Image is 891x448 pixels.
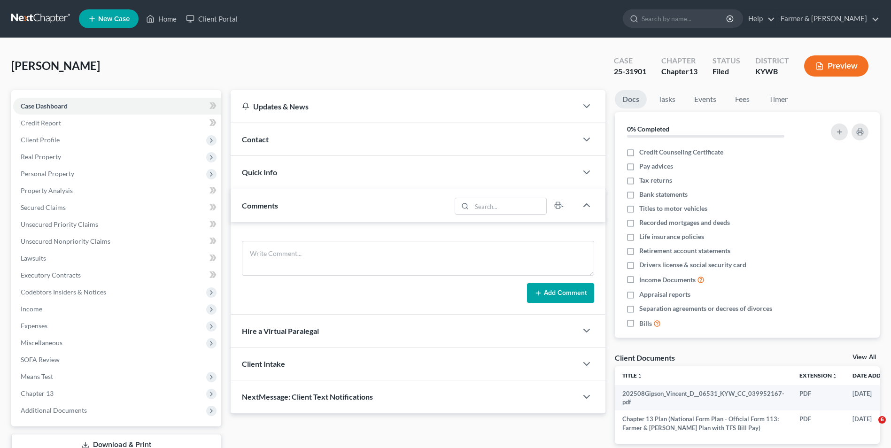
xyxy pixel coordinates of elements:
[21,389,54,397] span: Chapter 13
[804,55,868,77] button: Preview
[11,59,100,72] span: [PERSON_NAME]
[639,162,673,171] span: Pay advices
[13,351,221,368] a: SOFA Review
[792,385,845,411] td: PDF
[181,10,242,27] a: Client Portal
[639,204,707,213] span: Titles to motor vehicles
[639,260,746,270] span: Drivers license & social security card
[21,271,81,279] span: Executory Contracts
[744,10,775,27] a: Help
[639,176,672,185] span: Tax returns
[21,186,73,194] span: Property Analysis
[242,101,566,111] div: Updates & News
[755,66,789,77] div: KYWB
[832,373,837,379] i: unfold_more
[21,170,74,178] span: Personal Property
[13,182,221,199] a: Property Analysis
[21,254,46,262] span: Lawsuits
[242,168,277,177] span: Quick Info
[13,267,221,284] a: Executory Contracts
[637,373,643,379] i: unfold_more
[639,304,772,313] span: Separation agreements or decrees of divorces
[713,55,740,66] div: Status
[651,90,683,108] a: Tasks
[687,90,724,108] a: Events
[614,66,646,77] div: 25-31901
[639,232,704,241] span: Life insurance policies
[622,372,643,379] a: Titleunfold_more
[21,339,62,347] span: Miscellaneous
[639,190,688,199] span: Bank statements
[639,290,690,299] span: Appraisal reports
[472,198,546,214] input: Search...
[242,135,269,144] span: Contact
[21,372,53,380] span: Means Test
[661,55,697,66] div: Chapter
[639,218,730,227] span: Recorded mortgages and deeds
[21,203,66,211] span: Secured Claims
[615,90,647,108] a: Docs
[852,354,876,361] a: View All
[728,90,758,108] a: Fees
[13,115,221,131] a: Credit Report
[639,319,652,328] span: Bills
[792,410,845,436] td: PDF
[761,90,795,108] a: Timer
[776,10,879,27] a: Farmer & [PERSON_NAME]
[21,288,106,296] span: Codebtors Insiders & Notices
[21,153,61,161] span: Real Property
[21,305,42,313] span: Income
[639,147,723,157] span: Credit Counseling Certificate
[242,392,373,401] span: NextMessage: Client Text Notifications
[689,67,697,76] span: 13
[627,125,669,133] strong: 0% Completed
[21,406,87,414] span: Additional Documents
[21,136,60,144] span: Client Profile
[13,250,221,267] a: Lawsuits
[614,55,646,66] div: Case
[639,275,696,285] span: Income Documents
[21,322,47,330] span: Expenses
[242,326,319,335] span: Hire a Virtual Paralegal
[661,66,697,77] div: Chapter
[98,15,130,23] span: New Case
[21,355,60,363] span: SOFA Review
[21,102,68,110] span: Case Dashboard
[21,119,61,127] span: Credit Report
[13,98,221,115] a: Case Dashboard
[755,55,789,66] div: District
[642,10,728,27] input: Search by name...
[242,201,278,210] span: Comments
[615,410,792,436] td: Chapter 13 Plan (National Form Plan - Official Form 113: Farmer & [PERSON_NAME] Plan with TFS Bil...
[242,359,285,368] span: Client Intake
[21,220,98,228] span: Unsecured Priority Claims
[13,199,221,216] a: Secured Claims
[13,233,221,250] a: Unsecured Nonpriority Claims
[799,372,837,379] a: Extensionunfold_more
[859,416,882,439] iframe: Intercom live chat
[878,416,886,424] span: 6
[615,385,792,411] td: 202508Gipson_Vincent_D__06531_KYW_CC_039952167-pdf
[713,66,740,77] div: Filed
[21,237,110,245] span: Unsecured Nonpriority Claims
[527,283,594,303] button: Add Comment
[141,10,181,27] a: Home
[13,216,221,233] a: Unsecured Priority Claims
[639,246,730,255] span: Retirement account statements
[615,353,675,363] div: Client Documents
